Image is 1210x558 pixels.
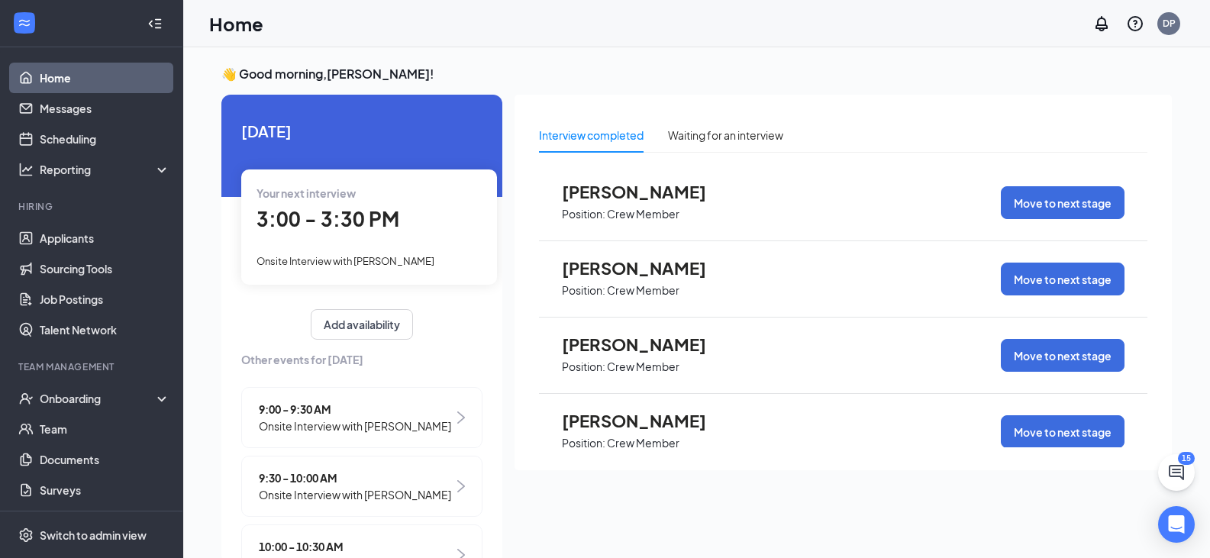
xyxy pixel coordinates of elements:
[257,206,399,231] span: 3:00 - 3:30 PM
[40,414,170,444] a: Team
[40,253,170,284] a: Sourcing Tools
[1178,452,1195,465] div: 15
[18,527,34,543] svg: Settings
[40,223,170,253] a: Applicants
[18,360,167,373] div: Team Management
[40,527,147,543] div: Switch to admin view
[607,207,679,221] p: Crew Member
[147,16,163,31] svg: Collapse
[18,200,167,213] div: Hiring
[259,418,451,434] span: Onsite Interview with [PERSON_NAME]
[562,334,730,354] span: [PERSON_NAME]
[17,15,32,31] svg: WorkstreamLogo
[259,401,451,418] span: 9:00 - 9:30 AM
[607,436,679,450] p: Crew Member
[259,486,451,503] span: Onsite Interview with [PERSON_NAME]
[40,124,170,154] a: Scheduling
[539,127,644,144] div: Interview completed
[40,475,170,505] a: Surveys
[607,283,679,298] p: Crew Member
[562,182,730,202] span: [PERSON_NAME]
[1167,463,1186,482] svg: ChatActive
[40,391,157,406] div: Onboarding
[257,186,356,200] span: Your next interview
[562,411,730,431] span: [PERSON_NAME]
[562,360,605,374] p: Position:
[1001,415,1124,448] button: Move to next stage
[1163,17,1176,30] div: DP
[1001,339,1124,372] button: Move to next stage
[18,391,34,406] svg: UserCheck
[562,283,605,298] p: Position:
[40,93,170,124] a: Messages
[1158,506,1195,543] div: Open Intercom Messenger
[562,436,605,450] p: Position:
[40,314,170,345] a: Talent Network
[1158,454,1195,491] button: ChatActive
[607,360,679,374] p: Crew Member
[221,66,1172,82] h3: 👋 Good morning, [PERSON_NAME] !
[1001,186,1124,219] button: Move to next stage
[257,255,434,267] span: Onsite Interview with [PERSON_NAME]
[18,162,34,177] svg: Analysis
[1126,15,1144,33] svg: QuestionInfo
[311,309,413,340] button: Add availability
[1092,15,1111,33] svg: Notifications
[259,538,451,555] span: 10:00 - 10:30 AM
[668,127,783,144] div: Waiting for an interview
[40,162,171,177] div: Reporting
[40,63,170,93] a: Home
[241,119,482,143] span: [DATE]
[209,11,263,37] h1: Home
[40,444,170,475] a: Documents
[40,284,170,314] a: Job Postings
[1001,263,1124,295] button: Move to next stage
[259,469,451,486] span: 9:30 - 10:00 AM
[241,351,482,368] span: Other events for [DATE]
[562,207,605,221] p: Position:
[562,258,730,278] span: [PERSON_NAME]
